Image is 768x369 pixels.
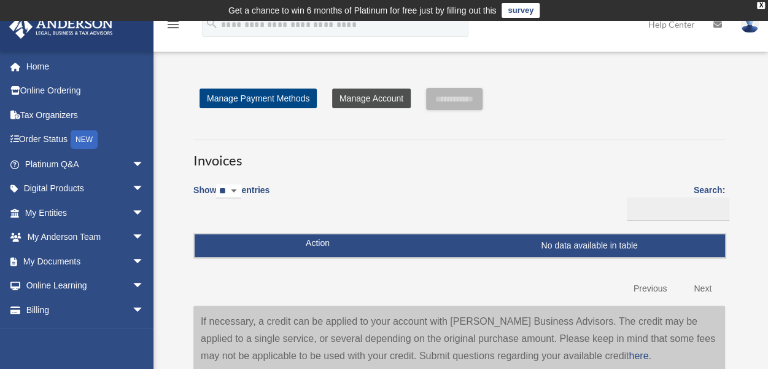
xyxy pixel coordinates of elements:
a: My Documentsarrow_drop_down [9,249,163,274]
a: Tax Organizers [9,103,163,127]
span: arrow_drop_down [132,152,157,177]
div: Get a chance to win 6 months of Platinum for free just by filling out this [228,3,497,18]
select: Showentries [216,184,241,199]
div: close [757,2,765,9]
span: arrow_drop_down [132,177,157,202]
a: My Entitiesarrow_drop_down [9,200,163,225]
a: Billingarrow_drop_down [9,298,157,322]
a: My Anderson Teamarrow_drop_down [9,225,163,250]
img: Anderson Advisors Platinum Portal [6,15,117,39]
a: Order StatusNEW [9,127,163,153]
img: User Pic [740,15,759,33]
a: Platinum Q&Aarrow_drop_down [9,152,163,177]
a: Manage Account [332,89,411,108]
span: arrow_drop_down [132,225,157,250]
label: Show entries [193,183,270,211]
a: Next [685,276,721,301]
i: menu [166,17,180,32]
span: arrow_drop_down [132,200,157,226]
i: search [205,17,219,30]
div: NEW [71,130,98,149]
a: Home [9,54,163,79]
a: Online Learningarrow_drop_down [9,274,163,298]
h3: Invoices [193,140,725,170]
span: arrow_drop_down [132,274,157,299]
a: survey [502,3,540,18]
span: $ [36,327,42,343]
span: arrow_drop_down [132,249,157,274]
input: Search: [627,197,729,221]
a: Online Ordering [9,79,163,103]
td: No data available in table [195,234,725,258]
a: Manage Payment Methods [200,89,317,108]
label: Search: [623,183,725,221]
a: menu [166,22,180,32]
a: Previous [624,276,676,301]
a: Digital Productsarrow_drop_down [9,177,163,201]
a: $Open Invoices [17,322,150,347]
a: here. [629,351,651,361]
span: arrow_drop_down [132,298,157,323]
